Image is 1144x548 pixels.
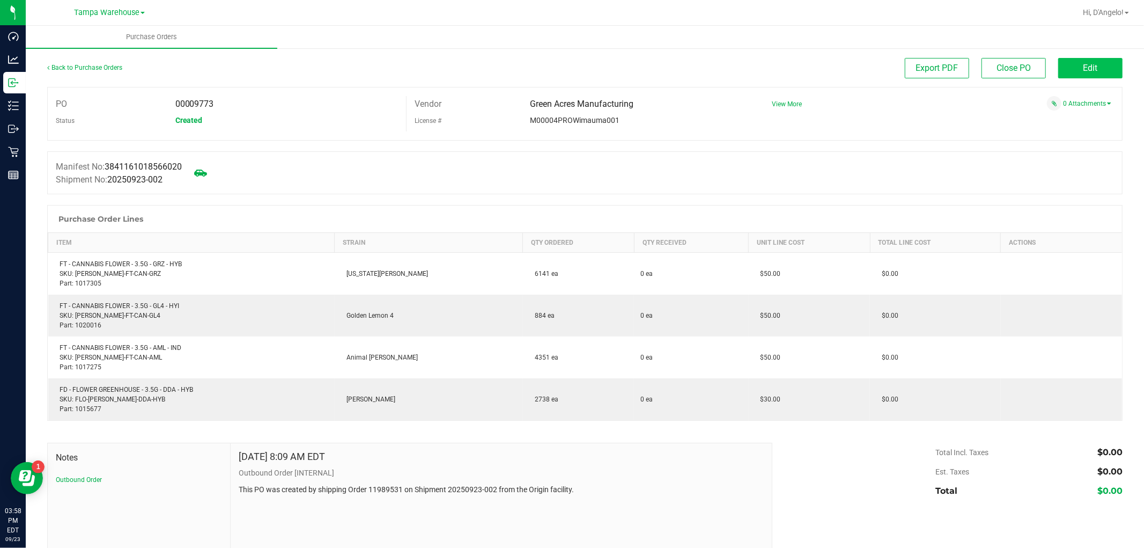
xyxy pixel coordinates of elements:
[48,233,335,253] th: Item
[8,123,19,134] inline-svg: Outbound
[175,116,203,125] span: Created
[107,174,163,185] span: 20250923-002
[1001,233,1123,253] th: Actions
[640,394,653,404] span: 0 ea
[1097,486,1123,496] span: $0.00
[58,215,143,223] h1: Purchase Order Lines
[529,270,558,277] span: 6141 ea
[870,233,1000,253] th: Total Line Cost
[935,448,988,457] span: Total Incl. Taxes
[55,385,328,414] div: FD - FLOWER GREENHOUSE - 3.5G - DDA - HYB SKU: FLO-[PERSON_NAME]-DDA-HYB Part: 1015677
[112,32,191,42] span: Purchase Orders
[239,484,763,495] p: This PO was created by shipping Order 11989531 on Shipment 20250923-002 from the Origin facility.
[55,343,328,372] div: FT - CANNABIS FLOWER - 3.5G - AML - IND SKU: [PERSON_NAME]-FT-CAN-AML Part: 1017275
[935,486,957,496] span: Total
[5,506,21,535] p: 03:58 PM EDT
[32,461,45,473] iframe: Resource center unread badge
[981,58,1046,78] button: Close PO
[997,63,1031,73] span: Close PO
[755,354,781,361] span: $50.00
[529,396,558,403] span: 2738 ea
[876,396,898,403] span: $0.00
[916,63,958,73] span: Export PDF
[1058,58,1123,78] button: Edit
[56,173,163,186] label: Shipment No:
[640,269,653,279] span: 0 ea
[56,160,182,173] label: Manifest No:
[1083,63,1098,73] span: Edit
[56,96,67,112] label: PO
[56,475,102,485] button: Outbound Order
[1097,466,1123,477] span: $0.00
[55,301,328,330] div: FT - CANNABIS FLOWER - 3.5G - GL4 - HYI SKU: [PERSON_NAME]-FT-CAN-GL4 Part: 1020016
[8,31,19,42] inline-svg: Dashboard
[341,396,395,403] span: [PERSON_NAME]
[8,170,19,180] inline-svg: Reports
[640,353,653,362] span: 0 ea
[755,396,781,403] span: $30.00
[1063,100,1111,107] a: 0 Attachments
[529,354,558,361] span: 4351 ea
[640,311,653,320] span: 0 ea
[935,467,969,476] span: Est. Taxes
[341,354,418,361] span: Animal [PERSON_NAME]
[8,100,19,111] inline-svg: Inventory
[876,312,898,319] span: $0.00
[190,162,211,184] span: Mark as not Arrived
[772,100,802,108] a: View More
[755,312,781,319] span: $50.00
[876,270,898,277] span: $0.00
[335,233,523,253] th: Strain
[755,270,781,277] span: $50.00
[415,96,441,112] label: Vendor
[56,113,75,129] label: Status
[105,162,182,172] span: 3841161018566020
[905,58,969,78] button: Export PDF
[55,259,328,288] div: FT - CANNABIS FLOWER - 3.5G - GRZ - HYB SKU: [PERSON_NAME]-FT-CAN-GRZ Part: 1017305
[749,233,870,253] th: Unit Line Cost
[74,8,139,17] span: Tampa Warehouse
[634,233,748,253] th: Qty Received
[523,233,634,253] th: Qty Ordered
[11,462,43,494] iframe: Resource center
[56,451,222,464] span: Notes
[26,26,277,48] a: Purchase Orders
[341,312,394,319] span: Golden Lemon 4
[529,312,555,319] span: 884 ea
[876,354,898,361] span: $0.00
[239,451,325,462] h4: [DATE] 8:09 AM EDT
[8,147,19,157] inline-svg: Retail
[1047,96,1061,111] span: Attach a document
[5,535,21,543] p: 09/23
[1083,8,1124,17] span: Hi, D'Angelo!
[239,467,763,479] p: Outbound Order [INTERNAL]
[8,54,19,65] inline-svg: Analytics
[1097,447,1123,457] span: $0.00
[47,64,122,71] a: Back to Purchase Orders
[415,113,441,129] label: License #
[530,99,633,109] span: Green Acres Manufacturing
[8,77,19,88] inline-svg: Inbound
[341,270,428,277] span: [US_STATE][PERSON_NAME]
[175,99,214,109] span: 00009773
[530,116,619,125] span: M00004PROWimauma001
